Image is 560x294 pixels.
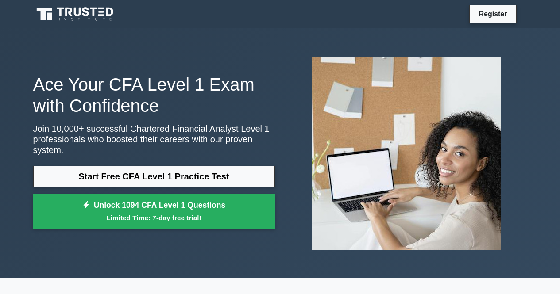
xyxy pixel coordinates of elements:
a: Unlock 1094 CFA Level 1 QuestionsLimited Time: 7-day free trial! [33,194,275,229]
p: Join 10,000+ successful Chartered Financial Analyst Level 1 professionals who boosted their caree... [33,123,275,155]
h1: Ace Your CFA Level 1 Exam with Confidence [33,74,275,116]
a: Start Free CFA Level 1 Practice Test [33,166,275,187]
small: Limited Time: 7-day free trial! [44,213,264,223]
a: Register [473,8,512,19]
